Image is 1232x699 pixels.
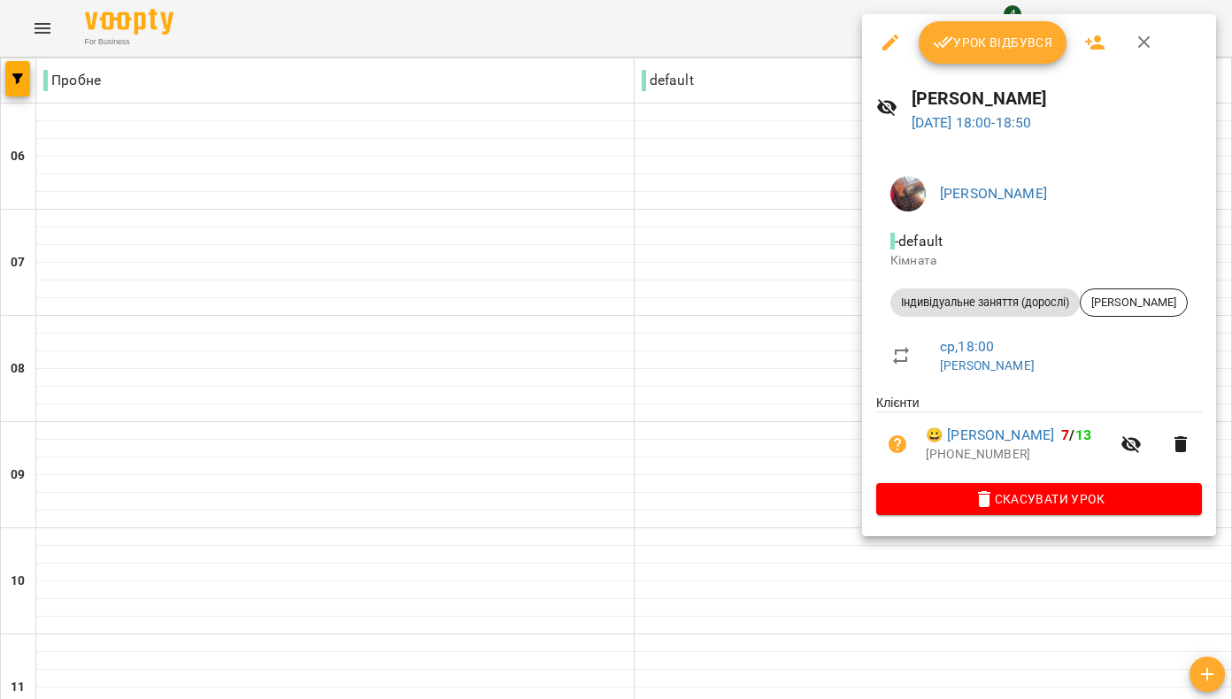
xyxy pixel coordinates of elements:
[876,483,1202,515] button: Скасувати Урок
[890,233,946,250] span: - default
[940,338,994,355] a: ср , 18:00
[926,446,1110,464] p: [PHONE_NUMBER]
[876,394,1202,482] ul: Клієнти
[1061,426,1069,443] span: 7
[890,252,1188,270] p: Кімната
[912,85,1202,112] h6: [PERSON_NAME]
[890,488,1188,510] span: Скасувати Урок
[890,176,926,211] img: 07d1fbc4fc69662ef2ada89552c7a29a.jpg
[1061,426,1091,443] b: /
[1081,295,1187,311] span: [PERSON_NAME]
[1080,288,1188,317] div: [PERSON_NAME]
[876,423,919,465] button: Візит ще не сплачено. Додати оплату?
[919,21,1067,64] button: Урок відбувся
[933,32,1053,53] span: Урок відбувся
[940,358,1035,373] a: [PERSON_NAME]
[890,295,1080,311] span: Індивідуальне заняття (дорослі)
[940,185,1047,202] a: [PERSON_NAME]
[912,114,1032,131] a: [DATE] 18:00-18:50
[926,425,1054,446] a: 😀 [PERSON_NAME]
[1075,426,1091,443] span: 13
